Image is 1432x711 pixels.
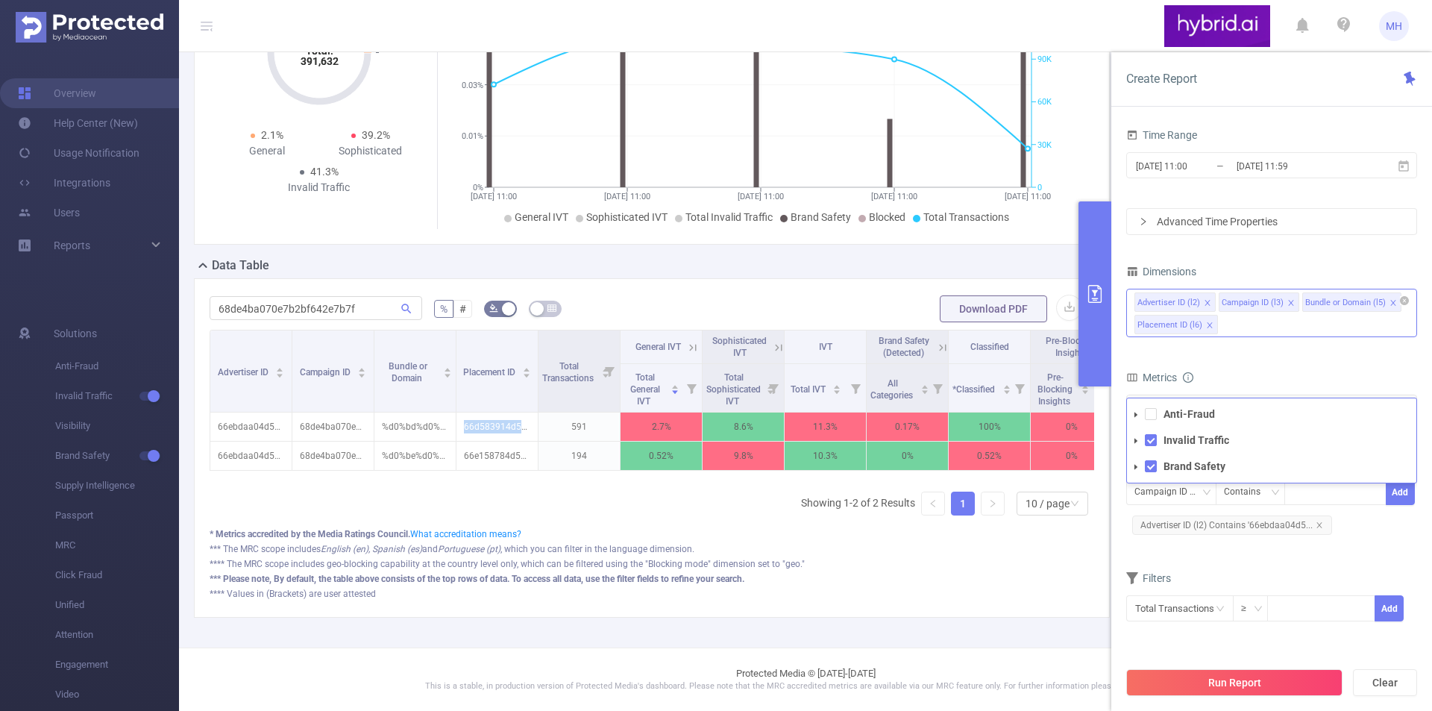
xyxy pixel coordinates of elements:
i: icon: caret-up [523,366,531,370]
p: 0% [1031,442,1112,470]
i: icon: close [1316,521,1323,529]
div: Sort [522,366,531,375]
li: Showing 1-2 of 2 Results [801,492,915,516]
div: Sort [443,366,452,375]
tspan: 391,632 [300,55,338,67]
i: icon: close [1206,322,1213,331]
span: Classified [970,342,1009,352]
h2: Data Table [212,257,269,275]
p: 100% [949,413,1030,441]
span: Sophisticated IVT [586,211,668,223]
a: Users [18,198,80,228]
i: icon: close [1287,299,1295,308]
p: 8.6% [703,413,784,441]
i: Filter menu [845,364,866,412]
i: icon: caret-down [523,372,531,376]
i: icon: caret-up [276,366,284,370]
tspan: 90K [1037,54,1052,64]
div: Sort [357,366,366,375]
i: icon: caret-down [276,372,284,376]
i: Filter menu [1009,364,1030,412]
span: Click Fraud [55,560,179,590]
span: Campaign ID [300,367,353,378]
i: icon: caret-up [920,383,929,387]
li: Bundle or Domain (l5) [1302,292,1401,312]
div: Sort [671,383,679,392]
strong: Anti-Fraud [1163,408,1215,420]
i: icon: close [1389,299,1397,308]
div: Sort [275,366,284,375]
span: Placement ID [463,367,518,378]
p: 11.3% [785,413,866,441]
a: Overview [18,78,96,108]
footer: Protected Media © [DATE]-[DATE] [179,648,1432,711]
i: icon: caret-down [358,372,366,376]
li: Placement ID (l6) [1134,315,1218,334]
span: 41.3% [310,166,339,178]
i: Filter menu [927,364,948,412]
div: Sophisticated [319,143,423,159]
span: Pre-Blocking Insights [1046,336,1097,358]
a: Integrations [18,168,110,198]
span: General IVT [515,211,568,223]
i: icon: table [547,304,556,313]
span: Bundle or Domain [389,361,427,383]
span: Metrics [1126,372,1177,383]
p: %d0%be%d0%b1%d1%8a%d1%8f%d1%81%d0%bd%d1%8f%d0%b5%d0%bc.%d1%80%d1%84 [374,442,456,470]
i: icon: caret-down [1132,411,1140,419]
input: Search... [210,296,422,320]
i: Filter menu [763,364,784,412]
tspan: 60K [1037,98,1052,107]
div: 10 / page [1026,492,1070,515]
p: 0% [867,442,948,470]
span: MH [1386,11,1402,41]
tspan: [DATE] 11:00 [871,192,917,201]
p: This is a stable, in production version of Protected Media's dashboard. Please note that the MRC ... [216,680,1395,693]
i: icon: caret-up [444,366,452,370]
span: Advertiser ID (l2) Contains '66ebdaa04d5... [1132,516,1332,535]
span: All Categories [870,378,915,401]
a: 1 [952,492,974,515]
i: icon: right [1139,217,1148,226]
i: icon: caret-down [1132,437,1140,445]
strong: Brand Safety [1163,460,1225,472]
span: Sophisticated IVT [712,336,767,358]
i: icon: down [1254,604,1263,615]
img: Protected Media [16,12,163,43]
p: 9.8% [703,442,784,470]
span: MRC [55,530,179,560]
div: *** The MRC scope includes and , which you can filter in the language dimension. [210,542,1094,556]
span: Total Invalid Traffic [685,211,773,223]
span: Visibility [55,411,179,441]
span: Brand Safety (Detected) [879,336,929,358]
i: icon: caret-down [833,388,841,392]
i: icon: caret-up [1002,383,1011,387]
span: Advertiser ID [218,367,271,378]
span: Supply Intelligence [55,471,179,501]
span: 2.1% [261,129,283,141]
p: 2.7% [621,413,702,441]
span: Total Sophisticated IVT [706,372,761,407]
i: Portuguese (pt) [438,544,500,554]
div: Campaign ID (l3) [1222,293,1284,313]
i: icon: close-circle [1400,296,1409,305]
div: Bundle or Domain (l5) [1305,293,1386,313]
input: Start date [1134,156,1255,176]
i: icon: down [1070,499,1079,510]
i: icon: caret-down [1002,388,1011,392]
div: Advertiser ID (l2) [1137,293,1200,313]
p: 10.3% [785,442,866,470]
p: 66e158784d506e82dcfbc79b [456,442,538,470]
a: Reports [54,231,90,260]
span: Unified [55,590,179,620]
button: Download PDF [940,295,1047,322]
span: Blocked [869,211,905,223]
div: Sort [920,383,929,392]
div: icon: rightAdvanced Time Properties [1127,209,1416,234]
span: Time Range [1126,129,1197,141]
tspan: [DATE] 11:00 [471,192,517,201]
a: Help Center (New) [18,108,138,138]
div: General [216,143,319,159]
span: Reports [54,239,90,251]
i: icon: caret-up [358,366,366,370]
